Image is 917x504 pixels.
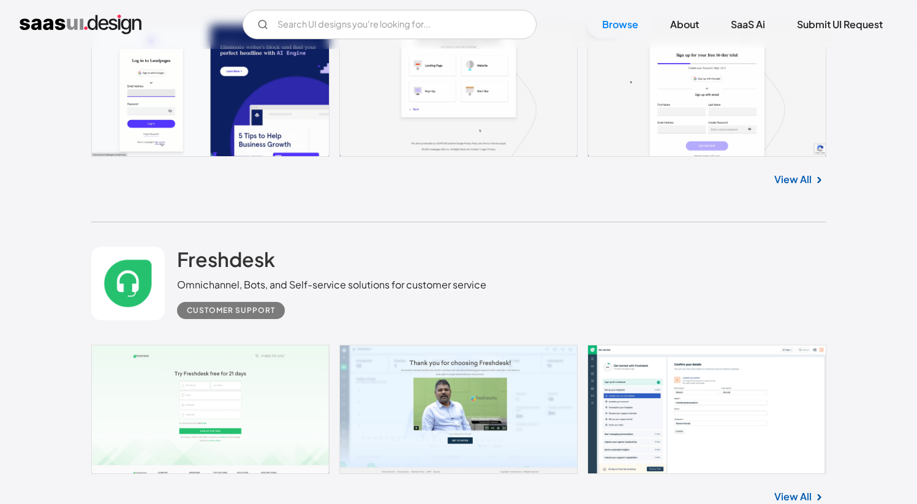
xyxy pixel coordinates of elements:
[243,10,537,39] form: Email Form
[774,489,812,504] a: View All
[177,277,486,292] div: Omnichannel, Bots, and Self-service solutions for customer service
[587,11,653,38] a: Browse
[20,15,142,34] a: home
[177,247,275,277] a: Freshdesk
[243,10,537,39] input: Search UI designs you're looking for...
[187,303,275,318] div: Customer Support
[774,172,812,187] a: View All
[655,11,714,38] a: About
[716,11,780,38] a: SaaS Ai
[177,247,275,271] h2: Freshdesk
[782,11,897,38] a: Submit UI Request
